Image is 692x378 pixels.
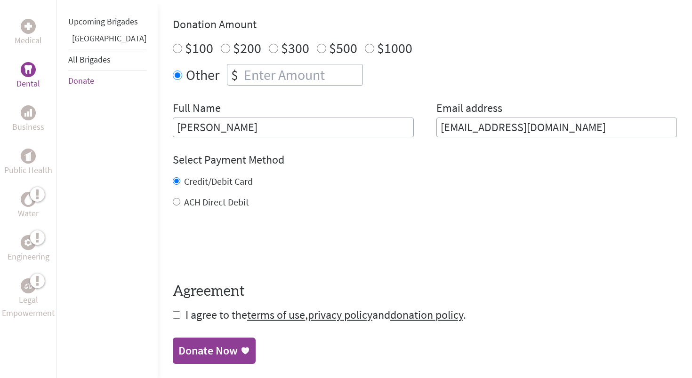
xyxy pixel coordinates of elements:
[24,65,32,74] img: Dental
[21,62,36,77] div: Dental
[21,149,36,164] div: Public Health
[233,39,261,57] label: $200
[68,16,138,27] a: Upcoming Brigades
[173,152,677,167] h4: Select Payment Method
[242,64,362,85] input: Enter Amount
[184,175,253,187] label: Credit/Debit Card
[329,39,357,57] label: $500
[2,293,55,320] p: Legal Empowerment
[178,343,238,358] div: Donate Now
[173,228,316,264] iframe: reCAPTCHA
[68,49,146,71] li: All Brigades
[247,307,305,322] a: terms of use
[68,54,111,65] a: All Brigades
[68,11,146,32] li: Upcoming Brigades
[185,307,466,322] span: I agree to the , and .
[21,19,36,34] div: Medical
[21,235,36,250] div: Engineering
[68,71,146,91] li: Donate
[185,39,213,57] label: $100
[15,19,42,47] a: MedicalMedical
[24,23,32,30] img: Medical
[12,105,44,134] a: BusinessBusiness
[21,192,36,207] div: Water
[18,192,39,220] a: WaterWater
[16,77,40,90] p: Dental
[4,149,52,177] a: Public HealthPublic Health
[186,64,219,86] label: Other
[173,283,677,300] h4: Agreement
[8,235,49,263] a: EngineeringEngineering
[12,120,44,134] p: Business
[24,151,32,161] img: Public Health
[173,17,677,32] h4: Donation Amount
[21,278,36,293] div: Legal Empowerment
[281,39,309,57] label: $300
[173,338,256,364] a: Donate Now
[24,109,32,117] img: Business
[68,32,146,49] li: Guatemala
[173,101,221,118] label: Full Name
[24,239,32,246] img: Engineering
[173,118,414,137] input: Enter Full Name
[436,118,677,137] input: Your Email
[390,307,463,322] a: donation policy
[308,307,372,322] a: privacy policy
[377,39,412,57] label: $1000
[16,62,40,90] a: DentalDental
[436,101,502,118] label: Email address
[24,194,32,205] img: Water
[68,75,94,86] a: Donate
[18,207,39,220] p: Water
[15,34,42,47] p: Medical
[184,196,249,208] label: ACH Direct Debit
[21,105,36,120] div: Business
[4,164,52,177] p: Public Health
[2,278,55,320] a: Legal EmpowermentLegal Empowerment
[8,250,49,263] p: Engineering
[227,64,242,85] div: $
[24,283,32,289] img: Legal Empowerment
[72,33,146,44] a: [GEOGRAPHIC_DATA]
